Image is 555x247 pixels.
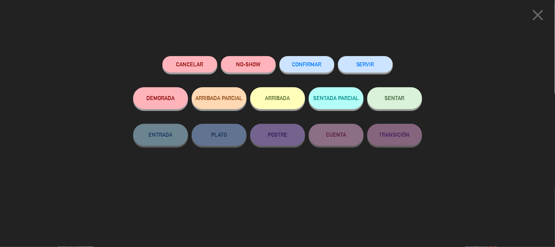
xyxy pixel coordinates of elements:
button: PLATO [192,124,247,146]
i: close [529,6,547,24]
button: ENTRADA [133,124,188,146]
span: CONFIRMAR [292,61,322,67]
button: CONFIRMAR [280,56,334,73]
button: DEMORADA [133,87,188,109]
button: TRANSICIÓN [367,124,422,146]
button: POSTRE [250,124,305,146]
button: SERVIR [338,56,393,73]
button: ARRIBADA [250,87,305,109]
span: ARRIBADA PARCIAL [195,95,243,101]
button: SENTADA PARCIAL [309,87,364,109]
button: CUENTA [309,124,364,146]
button: SENTAR [367,87,422,109]
button: Cancelar [162,56,217,73]
button: close [527,5,550,27]
button: ARRIBADA PARCIAL [192,87,247,109]
span: SENTAR [385,95,405,101]
button: NO-SHOW [221,56,276,73]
